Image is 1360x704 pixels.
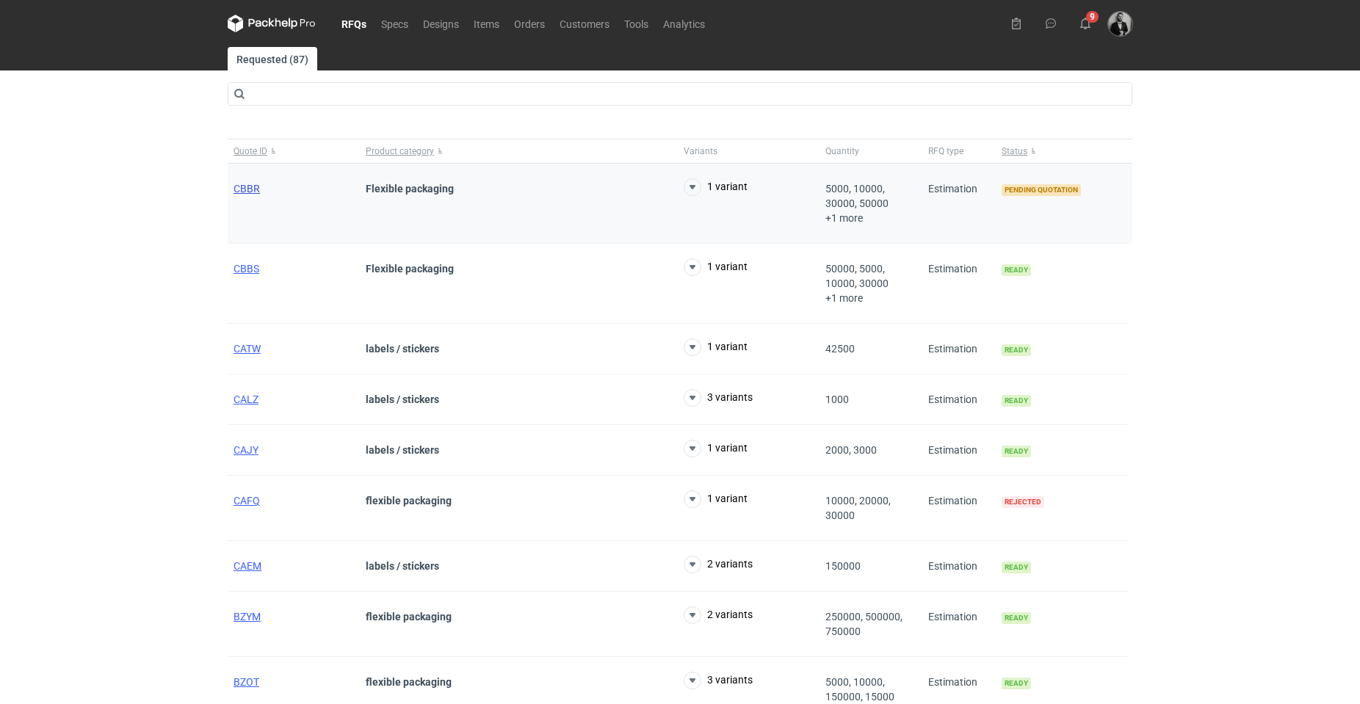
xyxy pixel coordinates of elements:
div: Estimation [922,476,996,541]
span: Ready [1002,395,1031,407]
span: 150000 [825,560,861,572]
a: CBBS [234,263,259,275]
span: 42500 [825,343,855,355]
a: Items [466,15,507,32]
div: Estimation [922,164,996,244]
div: Estimation [922,374,996,425]
span: 50000, 5000, 10000, 30000 +1 more [825,263,889,304]
span: Quote ID [234,145,267,157]
span: Ready [1002,344,1031,356]
strong: labels / stickers [366,560,439,572]
a: Specs [374,15,416,32]
span: Ready [1002,562,1031,573]
a: Analytics [656,15,712,32]
span: Variants [684,145,717,157]
a: Designs [416,15,466,32]
a: Customers [552,15,617,32]
span: 250000, 500000, 750000 [825,611,903,637]
strong: flexible packaging [366,495,452,507]
a: CAEM [234,560,261,572]
button: 2 variants [684,556,753,573]
div: Estimation [922,324,996,374]
img: Dragan Čivčić [1108,12,1132,36]
strong: flexible packaging [366,676,452,688]
button: Quote ID [228,139,360,163]
button: 9 [1074,12,1097,35]
span: 1000 [825,393,849,405]
span: 2000, 3000 [825,444,877,456]
span: 5000, 10000, 30000, 50000 +1 more [825,183,889,224]
div: Estimation [922,425,996,476]
span: Status [1002,145,1027,157]
span: Rejected [1002,496,1044,508]
span: Quantity [825,145,859,157]
a: CALZ [234,393,258,405]
button: Status [996,139,1128,163]
button: 1 variant [684,258,748,276]
strong: labels / stickers [366,393,439,405]
strong: labels / stickers [366,343,439,355]
button: Product category [360,139,678,163]
button: 2 variants [684,606,753,624]
svg: Packhelp Pro [228,15,316,32]
a: Orders [507,15,552,32]
span: Ready [1002,678,1031,689]
div: Estimation [922,592,996,657]
button: 1 variant [684,440,748,457]
button: 1 variant [684,338,748,356]
span: Product category [366,145,434,157]
span: RFQ type [928,145,963,157]
strong: Flexible packaging [366,183,454,195]
a: Requested (87) [228,47,317,70]
button: 1 variant [684,490,748,508]
a: CAFQ [234,495,260,507]
a: CAJY [234,444,258,456]
span: Pending quotation [1002,184,1081,196]
span: Ready [1002,446,1031,457]
a: BZYM [234,611,261,623]
a: Tools [617,15,656,32]
a: CATW [234,343,261,355]
span: Ready [1002,264,1031,276]
span: 5000, 10000, 150000, 15000 [825,676,894,703]
button: 3 variants [684,389,753,407]
button: 3 variants [684,672,753,689]
div: Estimation [922,244,996,324]
button: 1 variant [684,178,748,196]
strong: flexible packaging [366,611,452,623]
a: BZOT [234,676,259,688]
div: Estimation [922,541,996,592]
a: CBBR [234,183,260,195]
strong: labels / stickers [366,444,439,456]
span: Ready [1002,612,1031,624]
a: RFQs [334,15,374,32]
strong: Flexible packaging [366,263,454,275]
span: 10000, 20000, 30000 [825,495,891,521]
